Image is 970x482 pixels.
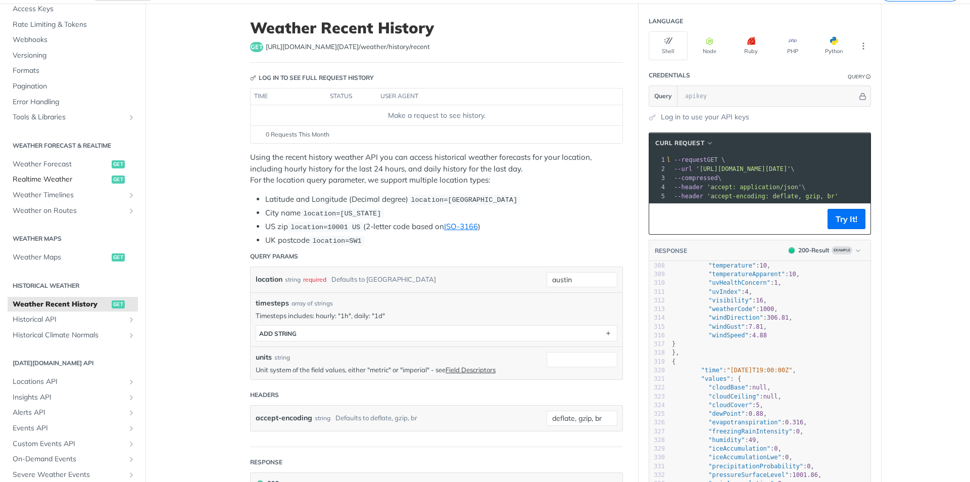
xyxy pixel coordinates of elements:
[649,270,665,279] div: 309
[251,89,326,105] th: time
[127,424,135,432] button: Show subpages for Events API
[759,262,766,269] span: 10
[672,288,752,295] span: : ,
[256,352,272,363] label: units
[745,288,749,295] span: 4
[13,206,125,216] span: Weather on Routes
[266,42,430,52] span: https://api.tomorrow.io/v4/weather/history/recent
[649,462,665,471] div: 331
[789,271,796,278] span: 10
[726,367,792,374] span: "[DATE]T19:00:00Z"
[13,190,125,200] span: Weather Timelines
[649,323,665,331] div: 315
[127,113,135,121] button: Show subpages for Tools & Libraries
[112,160,125,168] span: get
[708,262,756,269] span: "temperature"
[796,428,800,435] span: 0
[857,91,868,101] button: Hide
[256,411,312,425] label: accept-encoding
[672,332,767,339] span: :
[326,89,377,105] th: status
[112,253,125,261] span: get
[708,445,770,452] span: "iceAccumulation"
[859,41,868,51] svg: More ellipsis
[649,436,665,445] div: 328
[649,288,665,296] div: 311
[649,279,665,287] div: 310
[13,20,135,30] span: Rate Limiting & Tokens
[672,297,767,304] span: : ,
[649,383,665,392] div: 322
[649,71,690,80] div: Credentials
[708,402,752,409] span: "cloudCover"
[707,184,802,191] span: 'accept: application/json'
[649,453,665,462] div: 330
[672,305,778,313] span: : ,
[13,377,125,387] span: Locations API
[8,157,138,172] a: Weather Forecastget
[672,428,803,435] span: : ,
[649,366,665,375] div: 320
[672,463,814,470] span: : ,
[274,353,290,362] div: string
[649,173,666,183] div: 3
[752,384,767,391] span: null
[250,75,256,81] svg: Key
[649,296,665,305] div: 312
[832,246,852,254] span: Example
[8,359,138,368] h2: [DATE][DOMAIN_NAME] API
[672,384,770,391] span: : ,
[654,92,672,101] span: Query
[8,63,138,78] a: Formats
[256,365,542,374] p: Unit system of the field values, either "metric" or "imperial" - see
[649,340,665,348] div: 317
[292,299,333,308] div: array of strings
[290,224,360,231] span: location=10001 US
[259,330,297,337] div: ADD string
[672,402,763,409] span: : ,
[784,245,865,255] button: 200200-ResultExample
[335,411,417,425] div: Defaults to deflate, gzip, br
[649,164,666,173] div: 2
[8,390,138,405] a: Insights APIShow subpages for Insights API
[749,436,756,444] span: 49
[759,305,774,313] span: 1000
[8,328,138,343] a: Historical Climate NormalsShow subpages for Historical Climate Normals
[127,440,135,448] button: Show subpages for Custom Events API
[656,156,725,163] span: GET \
[828,209,865,229] button: Try It!
[708,393,759,400] span: "cloudCeiling"
[652,138,717,148] button: cURL Request
[656,184,805,191] span: \
[707,193,838,200] span: 'accept-encoding: deflate, gzip, br'
[8,297,138,312] a: Weather Recent Historyget
[656,165,795,172] span: \
[13,174,109,185] span: Realtime Weather
[250,252,298,261] div: Query Params
[8,110,138,125] a: Tools & LibrariesShow subpages for Tools & Libraries
[785,454,789,461] span: 0
[8,17,138,32] a: Rate Limiting & Tokens
[672,410,767,417] span: : ,
[250,152,623,186] p: Using the recent history weather API you can access historical weather forecasts for your locatio...
[649,192,666,201] div: 5
[8,2,138,17] a: Access Keys
[674,165,692,172] span: --url
[303,272,326,287] div: required
[708,428,792,435] span: "freezingRainIntensity"
[708,384,748,391] span: "cloudBase"
[127,393,135,402] button: Show subpages for Insights API
[8,421,138,436] a: Events APIShow subpages for Events API
[649,375,665,383] div: 321
[672,340,675,347] span: }
[285,272,301,287] div: string
[13,315,125,325] span: Historical API
[13,439,125,449] span: Custom Events API
[708,314,763,321] span: "windDirection"
[708,463,803,470] span: "precipitationProbability"
[265,221,623,233] li: US zip (2-letter code based on )
[866,74,871,79] i: Information
[265,194,623,205] li: Latitude and Longitude (Decimal degree)
[8,452,138,467] a: On-Demand EventsShow subpages for On-Demand Events
[789,247,795,253] span: 200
